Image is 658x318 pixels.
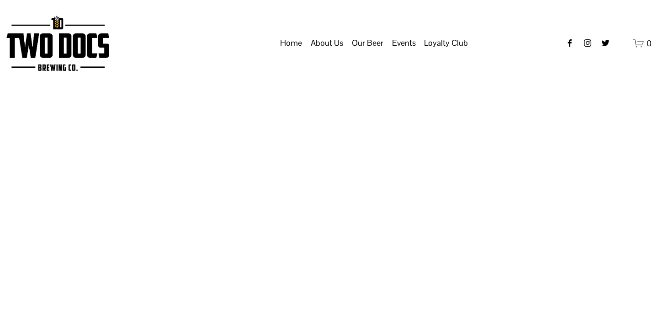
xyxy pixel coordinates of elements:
[311,35,343,52] a: folder dropdown
[424,35,468,51] span: Loyalty Club
[9,195,649,251] h1: Beer is Art.
[633,38,652,49] a: 0 items in cart
[565,38,574,48] a: Facebook
[352,35,383,52] a: folder dropdown
[647,38,652,49] span: 0
[392,35,416,52] a: folder dropdown
[392,35,416,51] span: Events
[311,35,343,51] span: About Us
[6,16,109,71] img: Two Docs Brewing Co.
[601,38,610,48] a: twitter-unauth
[280,35,302,52] a: Home
[352,35,383,51] span: Our Beer
[424,35,468,52] a: folder dropdown
[583,38,592,48] a: instagram-unauth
